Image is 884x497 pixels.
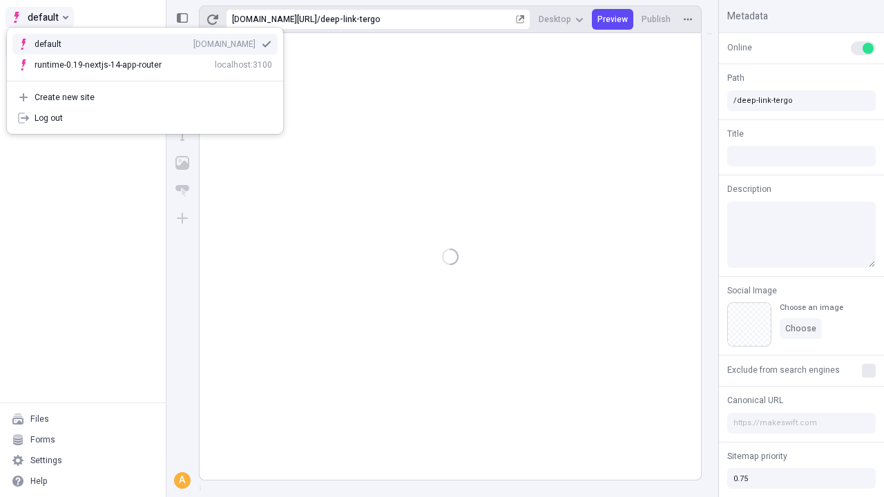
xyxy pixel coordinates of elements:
span: default [28,9,59,26]
input: https://makeswift.com [727,413,876,433]
button: Choose [780,318,822,339]
span: Publish [642,14,671,25]
div: Suggestions [7,28,283,81]
button: Text [170,123,195,148]
button: Publish [636,9,676,30]
span: Preview [597,14,628,25]
div: A [175,474,189,487]
span: Description [727,183,771,195]
button: Preview [592,9,633,30]
div: default [35,39,83,50]
div: Help [30,476,48,487]
div: / [317,14,320,25]
div: runtime-0.19-nextjs-14-app-router [35,59,162,70]
span: Exclude from search engines [727,364,840,376]
span: Desktop [539,14,571,25]
span: Path [727,72,744,84]
div: Files [30,413,49,425]
span: Social Image [727,284,777,297]
div: Forms [30,434,55,445]
div: [URL][DOMAIN_NAME] [232,14,317,25]
span: Canonical URL [727,394,783,407]
button: Select site [6,7,74,28]
button: Desktop [533,9,589,30]
span: Online [727,41,752,54]
div: [DOMAIN_NAME] [193,39,256,50]
div: Choose an image [780,302,843,313]
span: Choose [785,323,816,334]
div: deep-link-tergo [320,14,513,25]
div: Settings [30,455,62,466]
button: Button [170,178,195,203]
div: localhost:3100 [215,59,272,70]
span: Title [727,128,744,140]
button: Image [170,150,195,175]
span: Sitemap priority [727,450,787,462]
